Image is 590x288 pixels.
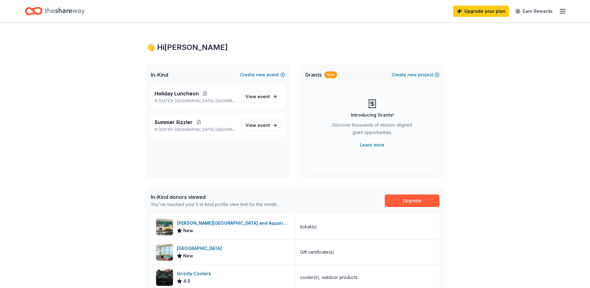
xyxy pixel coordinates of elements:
[360,141,384,149] a: Learn more
[300,223,317,231] div: ticket(s)
[258,122,270,128] span: event
[151,201,278,208] div: You've reached your 5 in-kind profile view limit for this month.
[156,269,173,286] img: Image for Grizzly Coolers
[512,6,556,17] a: Earn Rewards
[385,194,439,207] a: Upgrade
[175,98,236,103] span: [GEOGRAPHIC_DATA], [GEOGRAPHIC_DATA]
[177,270,213,277] div: Grizzly Coolers
[183,252,193,260] span: New
[300,274,358,281] div: cooler(s), outdoor products
[151,71,168,79] span: In-Kind
[240,71,285,79] button: Createnewevent
[177,219,290,227] div: [PERSON_NAME][GEOGRAPHIC_DATA] and Aquarium
[183,277,190,285] span: 4.5
[155,90,199,97] span: Holiday Luncheon
[392,71,439,79] button: Createnewproject
[25,4,85,18] a: Home
[241,120,281,131] a: View event
[156,244,173,261] img: Image for One Ocean Resort & Spa
[146,42,444,52] div: 👋 Hi [PERSON_NAME]
[156,218,173,235] img: Image for Cox Science Center and Aquarium
[245,122,270,129] span: View
[177,245,224,252] div: [GEOGRAPHIC_DATA]
[351,111,394,119] div: Introducing Grants!
[155,98,236,103] p: [DATE] •
[305,71,322,79] span: Grants
[324,71,337,78] div: New
[245,93,270,100] span: View
[453,6,509,17] a: Upgrade your plan
[256,71,265,79] span: new
[300,248,334,256] div: Gift certificate(s)
[258,94,270,99] span: event
[407,71,417,79] span: new
[183,227,193,234] span: New
[241,91,281,102] a: View event
[330,121,415,139] div: Discover thousands of mission-aligned grant opportunities.
[155,118,193,126] span: Summer Sizzler
[151,193,278,201] div: In-Kind donors viewed
[175,127,236,132] span: [GEOGRAPHIC_DATA], [GEOGRAPHIC_DATA]
[155,127,236,132] p: [DATE] •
